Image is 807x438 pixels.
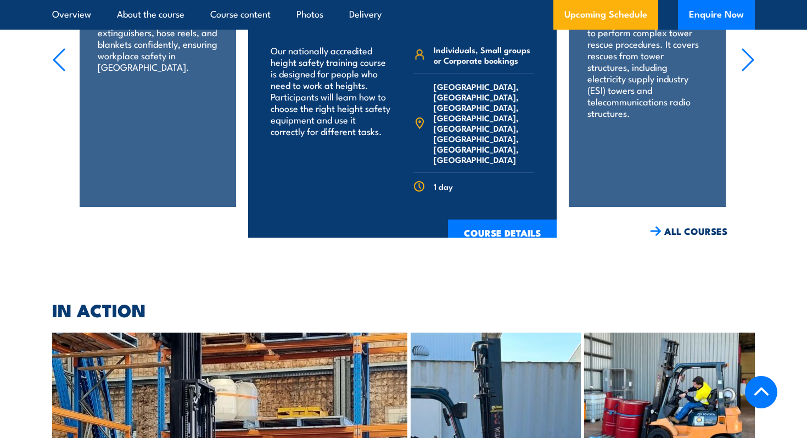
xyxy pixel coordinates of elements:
span: [GEOGRAPHIC_DATA], [GEOGRAPHIC_DATA], [GEOGRAPHIC_DATA], [GEOGRAPHIC_DATA], [GEOGRAPHIC_DATA], [G... [434,81,535,165]
span: Individuals, Small groups or Corporate bookings [434,44,535,65]
a: COURSE DETAILS [448,220,557,248]
a: ALL COURSES [650,225,727,238]
p: Train your team in essential fire safety. Learn to use fire extinguishers, hose reels, and blanke... [98,3,217,72]
span: 1 day [434,181,453,192]
p: Our nationally accredited height safety training course is designed for people who need to work a... [271,44,392,137]
h2: IN ACTION [52,302,755,317]
p: This training course develops the skills of rescue personnel to perform complex tower rescue proc... [587,3,707,119]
